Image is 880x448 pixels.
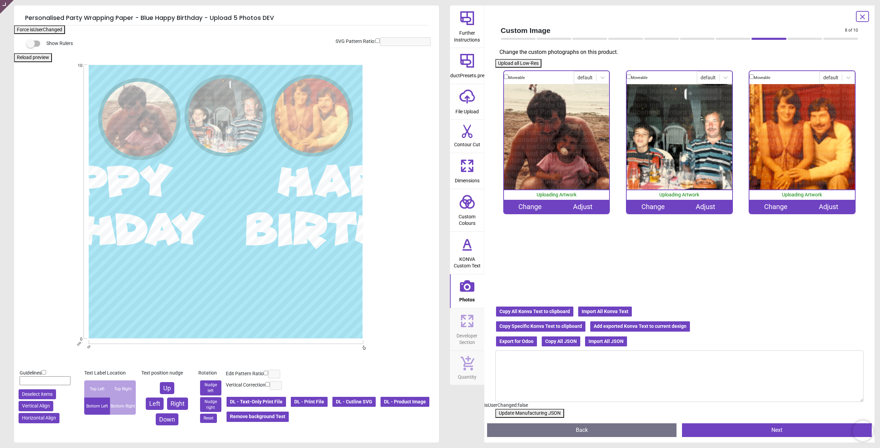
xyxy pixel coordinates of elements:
[749,200,802,214] div: Change
[495,336,538,347] button: Export for Odoo
[679,200,732,214] div: Adjust
[450,308,484,351] button: Developer Section
[852,421,873,441] iframe: Brevo live chat
[451,26,484,43] span: Further Instructions
[455,105,479,115] span: File Upload
[84,380,110,398] div: Top Left
[19,401,53,411] button: Vertical Align
[499,48,864,56] p: Change the custom photographs on this product.
[450,120,484,153] button: Contour Cut
[782,192,822,197] span: Uploading Artwork
[200,414,217,423] button: Reset
[160,382,174,394] button: Up
[501,25,845,35] span: Custom Image
[167,398,188,410] button: Right
[226,370,264,377] label: Edit Pattern Ratio
[198,370,223,377] div: Rotation
[450,5,484,48] button: Further Instructions
[495,409,564,418] button: Update Manufacturing JSON
[590,321,691,332] button: Add exported Konva Text to current design
[537,192,576,197] span: Uploading Artwork
[141,370,193,377] div: Text position nudge
[659,192,699,197] span: Uploading Artwork
[455,174,480,184] span: Dimensions
[20,370,42,376] span: Guidelines
[541,336,581,347] button: Copy All JSON
[226,382,265,389] label: Vertical Correction
[487,423,677,437] button: Back
[450,48,484,84] button: productPresets.preset
[335,38,375,45] label: SVG Pattern Ratio:
[443,69,491,79] span: productPresets.preset
[69,63,82,69] span: 10
[110,398,136,415] div: Bottom Right
[14,53,52,62] button: Reload preview
[200,380,221,395] button: Nudge left
[226,411,289,423] button: Remove background Test
[451,210,484,227] span: Custom Colours
[584,336,628,347] button: Import All JSON
[495,321,586,332] button: Copy Specific Konva Text to clipboard
[508,75,525,81] label: Moveable
[84,370,136,377] div: Text Label Location
[451,329,484,346] span: Developer Section
[200,397,221,412] button: Nudge right
[19,389,56,400] button: Deselect items
[450,232,484,274] button: KONVA Custom Text
[450,189,484,231] button: Custom Colours
[504,200,557,214] div: Change
[802,200,855,214] div: Adjust
[19,413,59,423] button: Horizontal Align
[25,11,428,25] h5: Personalised Party Wrapping Paper - Blue Happy Birthday - Upload 5 Photos DEV
[14,25,65,34] button: Force isUserChanged
[110,380,136,398] div: Top Right
[682,423,872,437] button: Next
[31,39,439,48] div: Show Rulers
[484,402,875,409] div: isUserChanged: false
[450,274,484,308] button: Photos
[226,396,287,408] button: DL - Text-Only Print File
[290,396,328,408] button: DL - Print File
[495,306,574,318] button: Copy All Konva Text to clipboard
[845,27,858,33] span: 8 of 10
[458,370,476,381] span: Quantity
[332,396,376,408] button: DL - Cutline SVG
[380,396,430,408] button: DL - Product Image
[450,351,484,385] button: Quantity
[156,413,178,425] button: Down
[450,153,484,189] button: Dimensions
[754,75,770,81] label: Moveable
[577,306,632,318] button: Import All Konva Text
[146,398,164,410] button: Left
[495,59,541,68] button: Upload all Low-Res
[451,253,484,269] span: KONVA Custom Text
[459,293,475,303] span: Photos
[557,200,609,214] div: Adjust
[450,84,484,120] button: File Upload
[454,138,480,148] span: Contour Cut
[627,200,679,214] div: Change
[631,75,648,81] label: Moveable
[84,398,110,415] div: Bottom Left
